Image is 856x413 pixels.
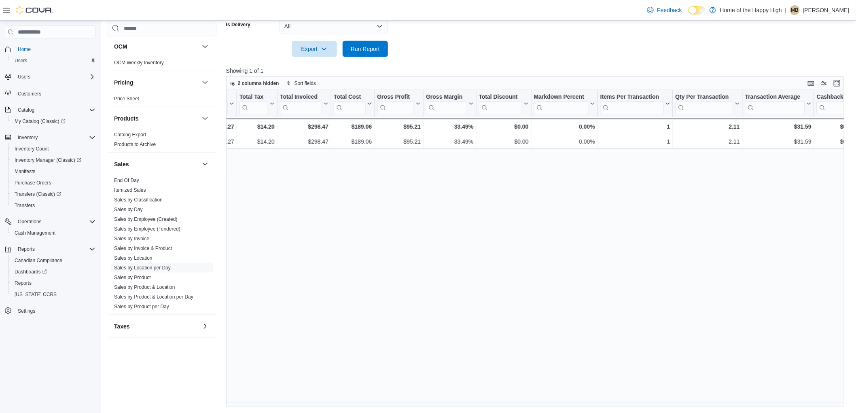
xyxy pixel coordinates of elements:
span: Export [297,41,332,57]
span: Cash Management [11,228,95,238]
span: Cash Management [15,230,55,236]
a: [US_STATE] CCRS [11,290,60,299]
span: Operations [15,217,95,227]
button: Enter fullscreen [832,78,842,88]
a: Reports [11,278,35,288]
a: Sales by Invoice [114,236,149,241]
span: Sales by Product [114,274,151,281]
a: Inventory Count [11,144,52,154]
span: Sales by Invoice & Product [114,245,172,252]
a: End Of Day [114,178,139,183]
span: Inventory Manager (Classic) [11,155,95,165]
span: Sort fields [295,80,316,87]
button: OCM [114,42,199,51]
button: Reports [8,277,99,289]
a: Sales by Employee (Tendered) [114,226,180,232]
span: Dashboards [15,269,47,275]
button: Pricing [200,78,210,87]
span: [US_STATE] CCRS [15,291,57,298]
a: Transfers (Classic) [8,188,99,200]
button: Reports [15,244,38,254]
a: Sales by Product per Day [114,304,169,309]
a: Canadian Compliance [11,256,66,265]
a: My Catalog (Classic) [11,116,69,126]
button: Operations [2,216,99,227]
button: Cash Management [8,227,99,239]
a: Sales by Location [114,255,153,261]
button: Users [8,55,99,66]
span: My Catalog (Classic) [11,116,95,126]
button: All [280,18,388,34]
span: OCM Weekly Inventory [114,59,164,66]
a: Sales by Product & Location [114,284,175,290]
span: Inventory Manager (Classic) [15,157,81,163]
button: Pricing [114,78,199,87]
span: Customers [18,91,41,97]
span: Transfers (Classic) [11,189,95,199]
a: Dashboards [11,267,50,277]
div: Pricing [108,94,216,107]
a: Sales by Invoice & Product [114,246,172,251]
a: My Catalog (Classic) [8,116,99,127]
span: Reports [15,280,32,286]
span: Users [11,56,95,66]
label: Is Delivery [226,21,250,28]
button: Catalog [15,105,38,115]
div: $14.20 [239,122,275,131]
a: Sales by Product [114,275,151,280]
button: Customers [2,87,99,99]
button: Sort fields [283,78,319,88]
span: Inventory Count [15,146,49,152]
button: Users [2,71,99,83]
button: Home [2,43,99,55]
a: Inventory Manager (Classic) [8,155,99,166]
span: Inventory [15,133,95,142]
button: Products [200,114,210,123]
button: Manifests [8,166,99,177]
span: End Of Day [114,177,139,184]
div: $0.00 [479,122,529,131]
span: Sales by Day [114,206,143,213]
span: Run Report [351,45,380,53]
a: Users [11,56,30,66]
span: Reports [11,278,95,288]
a: Sales by Product & Location per Day [114,294,193,300]
div: 2.11 [676,122,740,131]
button: Inventory Count [8,143,99,155]
span: Settings [18,308,35,314]
button: Reports [2,244,99,255]
button: Taxes [114,322,199,330]
a: Cash Management [11,228,59,238]
a: Purchase Orders [11,178,55,188]
button: Catalog [2,104,99,116]
span: Operations [18,218,42,225]
button: Inventory [15,133,41,142]
button: Keyboard shortcuts [806,78,816,88]
a: Sales by Day [114,207,143,212]
button: Taxes [200,322,210,331]
span: Users [15,72,95,82]
span: Price Sheet [114,95,139,102]
span: Settings [15,306,95,316]
a: Feedback [644,2,685,18]
a: Inventory Manager (Classic) [11,155,85,165]
span: Canadian Compliance [11,256,95,265]
span: Reports [18,246,35,252]
span: Purchase Orders [15,180,51,186]
button: Inventory [2,132,99,143]
span: Products to Archive [114,141,156,148]
span: Manifests [15,168,35,175]
span: Feedback [657,6,682,14]
div: Products [108,130,216,152]
div: $189.06 [334,122,372,131]
a: Sales by Location per Day [114,265,171,271]
button: Purchase Orders [8,177,99,188]
a: Price Sheet [114,96,139,102]
p: | [785,5,787,15]
span: Itemized Sales [114,187,146,193]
